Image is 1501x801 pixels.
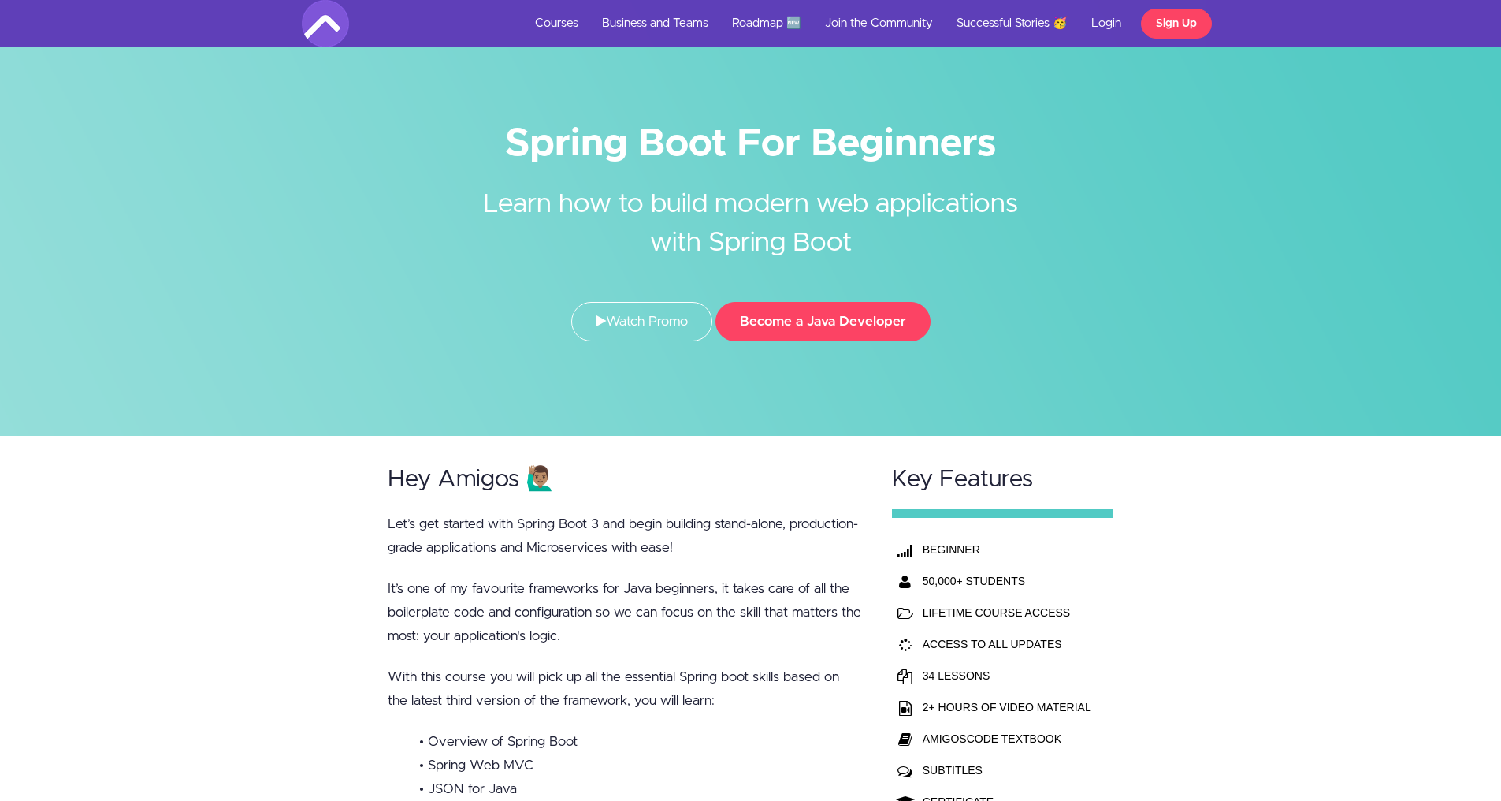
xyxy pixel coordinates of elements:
th: 50,000+ STUDENTS [919,565,1095,597]
td: SUBTITLES [919,754,1095,786]
td: 2+ HOURS OF VIDEO MATERIAL [919,691,1095,723]
a: Watch Promo [571,302,712,341]
td: ACCESS TO ALL UPDATES [919,628,1095,660]
li: • JSON for Java [419,777,862,801]
p: Let’s get started with Spring Boot 3 and begin building stand-alone, production-grade application... [388,512,862,560]
h2: Learn how to build modern web applications with Spring Boot [455,162,1046,263]
td: 34 LESSONS [919,660,1095,691]
td: AMIGOSCODE TEXTBOOK [919,723,1095,754]
th: BEGINNER [919,534,1095,565]
li: • Overview of Spring Boot [419,730,862,754]
h2: Key Features [892,467,1114,493]
button: Become a Java Developer [715,302,931,341]
p: With this course you will pick up all the essential Spring boot skills based on the latest third ... [388,665,862,713]
h1: Spring Boot For Beginners [302,126,1200,162]
p: It’s one of my favourite frameworks for Java beginners, it takes care of all the boilerplate code... [388,577,862,648]
h2: Hey Amigos 🙋🏽‍♂️ [388,467,862,493]
a: Sign Up [1141,9,1212,39]
td: LIFETIME COURSE ACCESS [919,597,1095,628]
li: • Spring Web MVC [419,754,862,777]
